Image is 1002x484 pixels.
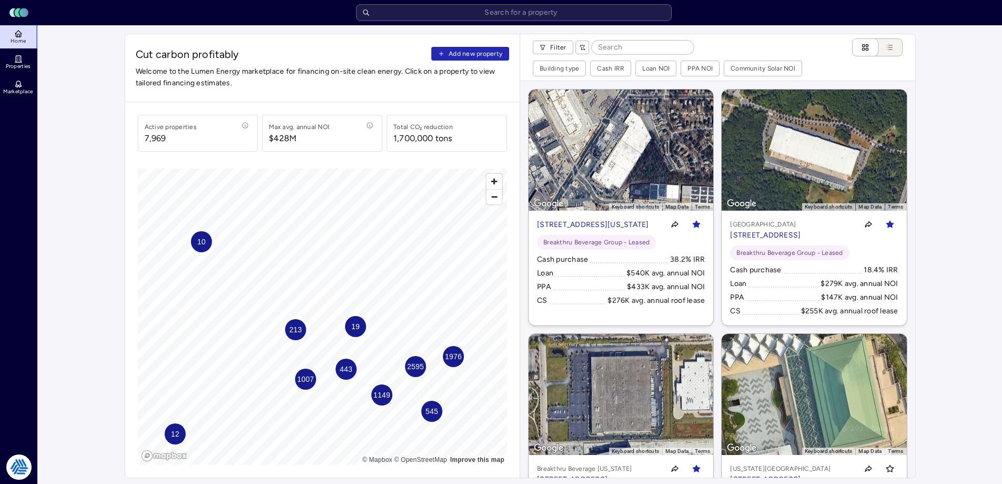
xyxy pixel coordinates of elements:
[393,122,453,132] div: Total CO₂ reduction
[362,456,392,463] a: Mapbox
[626,268,705,279] div: $540K avg. annual NOI
[394,456,447,463] a: OpenStreetMap
[801,305,898,317] div: $255K avg. annual roof lease
[533,61,585,76] button: Building type
[3,88,33,95] span: Marketplace
[730,463,831,474] p: [US_STATE][GEOGRAPHIC_DATA]
[537,281,551,293] div: PPA
[537,219,649,231] p: [STREET_ADDRESS][US_STATE]
[371,384,392,406] div: Map marker
[537,254,588,265] div: Cash purchase
[550,42,566,53] span: Filter
[444,351,461,362] span: 1976
[736,248,843,258] span: Breakthru Beverage Group - Leased
[345,316,366,337] div: Map marker
[688,216,705,233] button: Toggle favorite
[730,219,801,230] p: [GEOGRAPHIC_DATA]
[269,122,329,132] div: Max avg. annual NOI
[537,268,553,279] div: Loan
[165,423,186,445] div: Map marker
[537,463,632,474] p: Breakthru Beverage [US_STATE]
[688,460,705,477] button: Toggle favorite
[730,305,741,317] div: CS
[636,61,676,76] button: Loan NOI
[882,216,898,233] button: Toggle favorite
[487,174,502,189] button: Zoom in
[351,321,359,332] span: 19
[450,456,504,463] a: Map feedback
[821,278,898,290] div: $279K avg. annual NOI
[592,41,694,54] input: Search
[597,63,624,74] div: Cash IRR
[289,324,301,335] span: 213
[687,63,713,74] div: PPA NOI
[421,401,442,422] div: Map marker
[136,66,510,89] span: Welcome to the Lumen Energy marketplace for financing on-site clean energy. Click on a property t...
[431,47,509,61] button: Add new property
[730,264,781,276] div: Cash purchase
[405,356,426,377] div: Map marker
[642,63,670,74] div: Loan NOI
[197,236,205,248] span: 10
[336,359,357,380] div: Map marker
[724,61,802,76] button: Community Solar NOI
[864,264,898,276] div: 18.4% IRR
[170,428,179,440] span: 12
[730,278,746,290] div: Loan
[681,61,719,76] button: PPA NOI
[670,254,705,265] div: 38.2% IRR
[608,295,705,307] div: $276K avg. annual roof lease
[730,292,744,303] div: PPA
[868,38,903,56] button: List view
[487,189,502,204] button: Zoom out
[191,231,212,252] div: Map marker
[533,41,573,54] button: Filter
[540,63,579,74] div: Building type
[407,361,423,372] span: 2595
[821,292,898,303] div: $147K avg. annual NOI
[591,61,631,76] button: Cash IRR
[6,63,31,70] span: Properties
[285,319,306,340] div: Map marker
[731,63,795,74] div: Community Solar NOI
[852,38,878,56] button: Cards view
[297,373,313,385] span: 1007
[269,132,329,145] span: $428M
[443,346,464,367] div: Map marker
[6,455,32,480] img: Tradition Energy
[529,90,713,325] a: Map[STREET_ADDRESS][US_STATE]Toggle favoriteBreakthru Beverage Group - LeasedCash purchase38.2% I...
[537,295,548,307] div: CS
[543,237,650,248] span: Breakthru Beverage Group - Leased
[730,230,801,241] p: [STREET_ADDRESS]
[138,169,508,465] canvas: Map
[882,460,898,477] button: Toggle favorite
[393,132,452,145] div: 1,700,000 tons
[356,4,672,21] input: Search for a property
[145,132,197,145] span: 7,969
[722,90,906,325] a: Map[GEOGRAPHIC_DATA][STREET_ADDRESS]Toggle favoriteBreakthru Beverage Group - LeasedCash purchase...
[145,122,197,132] div: Active properties
[339,363,352,375] span: 443
[141,450,187,462] a: Mapbox logo
[373,389,390,401] span: 1149
[295,369,316,390] div: Map marker
[627,281,705,293] div: $433K avg. annual NOI
[425,406,438,417] span: 545
[449,48,502,59] span: Add new property
[11,38,26,44] span: Home
[136,47,428,62] span: Cut carbon profitably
